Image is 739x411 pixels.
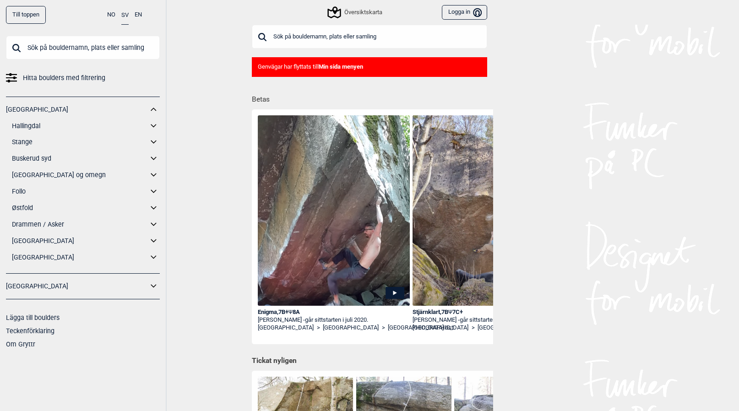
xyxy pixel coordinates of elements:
a: Hitta boulders med filtrering [6,71,160,85]
a: [GEOGRAPHIC_DATA] [478,324,533,332]
span: > [317,324,320,332]
button: NO [107,6,115,24]
a: [GEOGRAPHIC_DATA] öst [388,324,453,332]
a: [GEOGRAPHIC_DATA] [323,324,379,332]
a: [GEOGRAPHIC_DATA] og omegn [12,168,148,182]
b: Min sida menyen [319,63,363,70]
span: går sittstarten i maj 2023. [460,316,525,323]
div: [PERSON_NAME] - [413,316,565,324]
a: Drammen / Asker [12,218,148,231]
div: Genvägar har flyttats till [252,57,487,77]
a: [GEOGRAPHIC_DATA] [12,251,148,264]
a: Hallingdal [12,119,148,133]
a: [GEOGRAPHIC_DATA] [6,280,148,293]
a: Follo [12,185,148,198]
h1: Betas [252,89,493,105]
span: > [472,324,475,332]
button: EN [135,6,142,24]
div: Stjärnklart , 7B 7C+ [413,308,565,316]
span: Ψ [288,308,293,315]
button: Logga in [442,5,487,20]
button: SV [121,6,129,25]
a: [GEOGRAPHIC_DATA] [6,103,148,116]
input: Sök på bouldernamn, plats eller samling [252,25,487,49]
input: Sök på bouldernamn, plats eller samling [6,36,160,59]
span: går sittstarten i juli 2020. [305,316,368,323]
div: Till toppen [6,6,46,24]
span: > [382,324,385,332]
a: Buskerud syd [12,152,148,165]
h1: Tickat nyligen [252,356,487,366]
a: Lägga till boulders [6,314,60,321]
a: Stange [12,135,148,149]
a: Østfold [12,201,148,215]
img: Nils pa Enigma [258,115,410,337]
img: Rasmus pa Stjarnklart [413,115,565,315]
a: Teckenförklaring [6,327,54,335]
a: [GEOGRAPHIC_DATA] [413,324,468,332]
div: Enigma , 7B+ 8A [258,308,410,316]
a: Om Gryttr [6,341,35,348]
div: [PERSON_NAME] - [258,316,410,324]
a: [GEOGRAPHIC_DATA] [12,234,148,248]
span: Hitta boulders med filtrering [23,71,105,85]
span: Ψ [448,308,452,315]
div: Översiktskarta [329,7,382,18]
a: [GEOGRAPHIC_DATA] [258,324,314,332]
